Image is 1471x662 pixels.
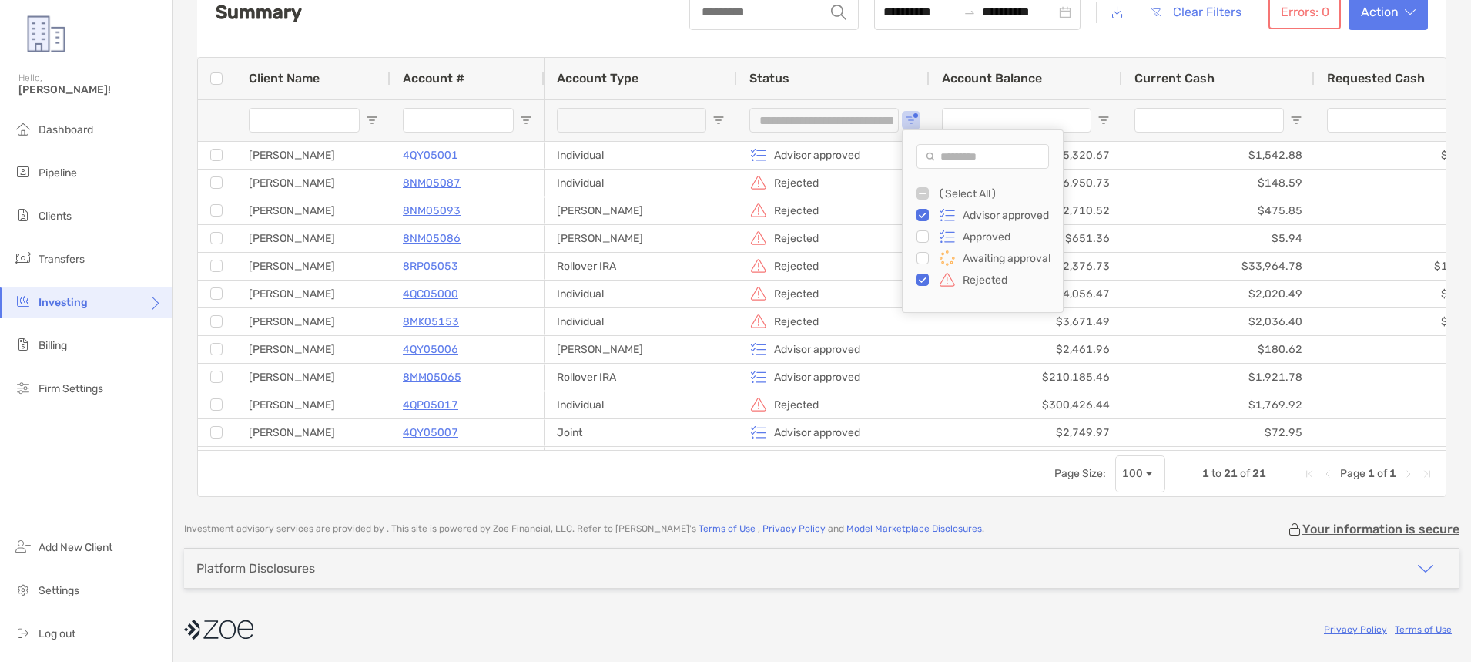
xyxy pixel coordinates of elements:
div: Filter List [903,183,1063,291]
span: [PERSON_NAME]! [18,83,163,96]
div: First Page [1303,468,1315,480]
img: icon status [749,201,768,220]
img: settings icon [14,580,32,599]
span: Account Balance [942,71,1042,86]
img: button icon [1151,8,1161,17]
img: arrow [1405,8,1416,16]
p: 4QY05001 [403,146,458,165]
button: Open Filter Menu [1097,114,1110,126]
span: 21 [1252,467,1266,480]
div: Platform Disclosures [196,561,315,576]
img: investing icon [14,292,32,311]
input: Search filter values [916,144,1049,169]
img: clients icon [14,206,32,224]
button: Open Filter Menu [366,114,378,126]
a: 4QY05007 [403,423,458,442]
div: Next Page [1402,468,1415,480]
div: $148.59 [1122,170,1315,197]
div: [PERSON_NAME] [236,142,390,169]
div: Individual [545,142,737,169]
div: Individual [545,170,737,197]
div: [PERSON_NAME] [236,447,390,474]
a: 8NM05087 [403,173,461,193]
img: company logo [184,612,253,647]
a: 8NM05093 [403,201,461,220]
div: [PERSON_NAME] [545,197,737,224]
span: Status [749,71,789,86]
p: Your information is secure [1302,522,1459,536]
span: Pipeline [39,166,77,180]
button: Open Filter Menu [520,114,532,126]
span: Account # [403,71,464,86]
div: Individual [545,391,737,418]
span: Current Cash [1134,71,1215,86]
div: $180.62 [1122,336,1315,363]
div: Last Page [1421,468,1433,480]
div: Traditional IRA [545,447,737,474]
span: Firm Settings [39,382,103,395]
p: Rejected [963,271,1007,290]
span: 1 [1389,467,1396,480]
img: icon status [938,271,957,289]
div: (Select All) [938,187,1054,200]
div: $1,769.92 [1122,391,1315,418]
span: 21 [1224,467,1238,480]
p: Rejected [774,173,819,193]
span: Requested Cash [1327,71,1425,86]
input: Account # Filter Input [403,108,514,133]
span: Add New Client [39,541,112,554]
div: Column Filter [902,129,1064,313]
button: Open Filter Menu [712,114,725,126]
span: Investing [39,296,88,309]
div: 100 [1122,467,1143,480]
a: Terms of Use [1395,624,1452,635]
div: $32,322.11 [930,447,1122,474]
img: firm-settings icon [14,378,32,397]
span: Transfers [39,253,85,266]
img: icon status [749,146,768,164]
div: $72.95 [1122,419,1315,446]
img: add_new_client icon [14,537,32,556]
div: $2,749.97 [930,419,1122,446]
img: icon status [749,423,768,442]
img: transfers icon [14,249,32,267]
input: Client Name Filter Input [249,108,360,133]
a: 4QP05017 [403,395,458,415]
h2: Summary [216,2,302,23]
img: icon status [938,206,957,224]
p: Investment advisory services are provided by . This site is powered by Zoe Financial, LLC. Refer ... [184,523,984,535]
span: Page [1340,467,1365,480]
img: icon arrow [1416,560,1435,578]
div: $1,542.88 [1122,142,1315,169]
span: Dashboard [39,123,93,136]
input: Current Cash Filter Input [1134,108,1284,133]
img: Zoe Logo [18,6,74,62]
img: icon status [938,227,957,246]
p: Rejected [774,395,819,415]
span: 1 [1368,467,1375,480]
div: $32,322.11 [1122,447,1315,474]
img: icon status [749,395,768,414]
div: [PERSON_NAME] [236,197,390,224]
a: 4QY05006 [403,340,458,359]
img: pipeline icon [14,163,32,181]
div: Joint [545,419,737,446]
span: 1 [1202,467,1209,480]
img: logout icon [14,623,32,642]
div: Page Size [1115,455,1165,492]
span: Billing [39,339,67,352]
div: $2,461.96 [930,336,1122,363]
p: Advisor approved [963,206,1049,225]
span: Client Name [249,71,320,86]
img: billing icon [14,335,32,354]
p: Awaiting approval [963,249,1050,268]
a: Privacy Policy [762,523,826,534]
span: Log out [39,627,75,640]
div: Page Size: [1054,467,1106,480]
button: Open Filter Menu [905,114,917,126]
p: Rejected [774,201,819,220]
